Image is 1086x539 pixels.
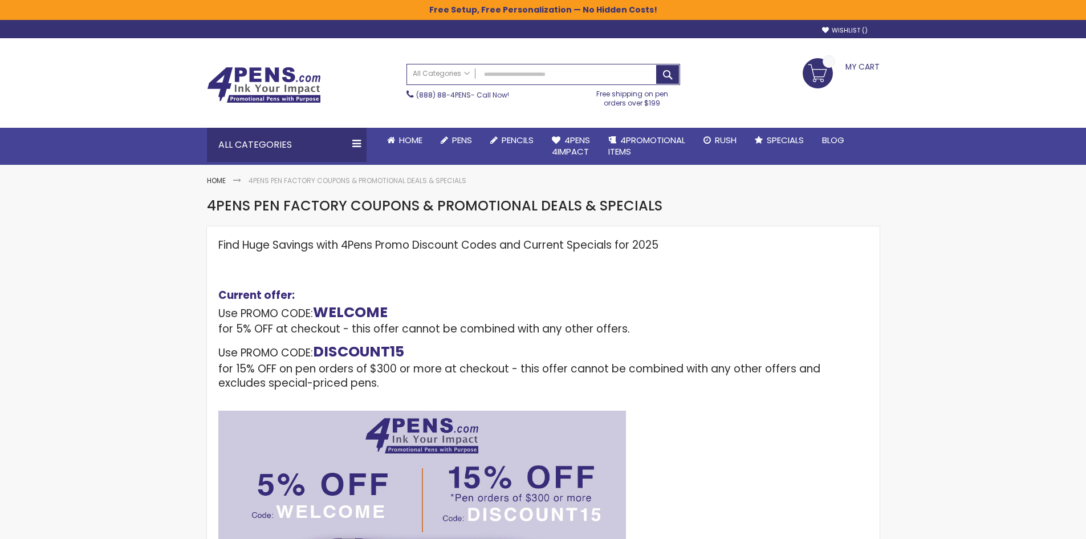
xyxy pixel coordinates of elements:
a: Home [378,128,432,153]
strong: WELCOME [313,302,388,322]
strong: DISCOUNT15 [313,341,404,362]
a: Pencils [481,128,543,153]
span: Blog [822,134,844,146]
a: 4PROMOTIONALITEMS [599,128,694,165]
span: 4PROMOTIONAL ITEMS [608,134,685,157]
span: Find Huge Savings with 4Pens Promo Discount Codes and Current Specials for 2025 [218,237,658,253]
span: Pencils [502,134,534,146]
span: Pens [452,134,472,146]
a: All Categories [407,64,475,83]
span: - Call Now! [416,90,509,100]
span: Use PROMO CODE: for 15% OFF on pen orders of $300 or more at checkout - this offer cannot be comb... [218,345,820,390]
span: 4Pens Pen Factory Coupons & Promotional Deals & Specials [207,196,662,215]
span: Home [399,134,422,146]
span: Specials [767,134,804,146]
span: 4Pens 4impact [552,134,590,157]
a: Pens [432,128,481,153]
div: All Categories [207,128,367,162]
strong: Current offer: [218,287,295,303]
div: Free shipping on pen orders over $199 [584,85,680,108]
a: Specials [746,128,813,153]
a: Rush [694,128,746,153]
a: Wishlist [822,26,868,35]
span: Use PROMO CODE: for 5% OFF at checkout - this offer cannot be combined with any other offers. [218,287,630,337]
span: All Categories [413,69,470,78]
strong: 4Pens Pen Factory Coupons & Promotional Deals & Specials [249,176,466,185]
a: Blog [813,128,853,153]
img: 4Pens Custom Pens and Promotional Products [207,67,321,103]
span: Rush [715,134,737,146]
a: Home [207,176,226,185]
a: 4Pens4impact [543,128,599,165]
a: (888) 88-4PENS [416,90,471,100]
